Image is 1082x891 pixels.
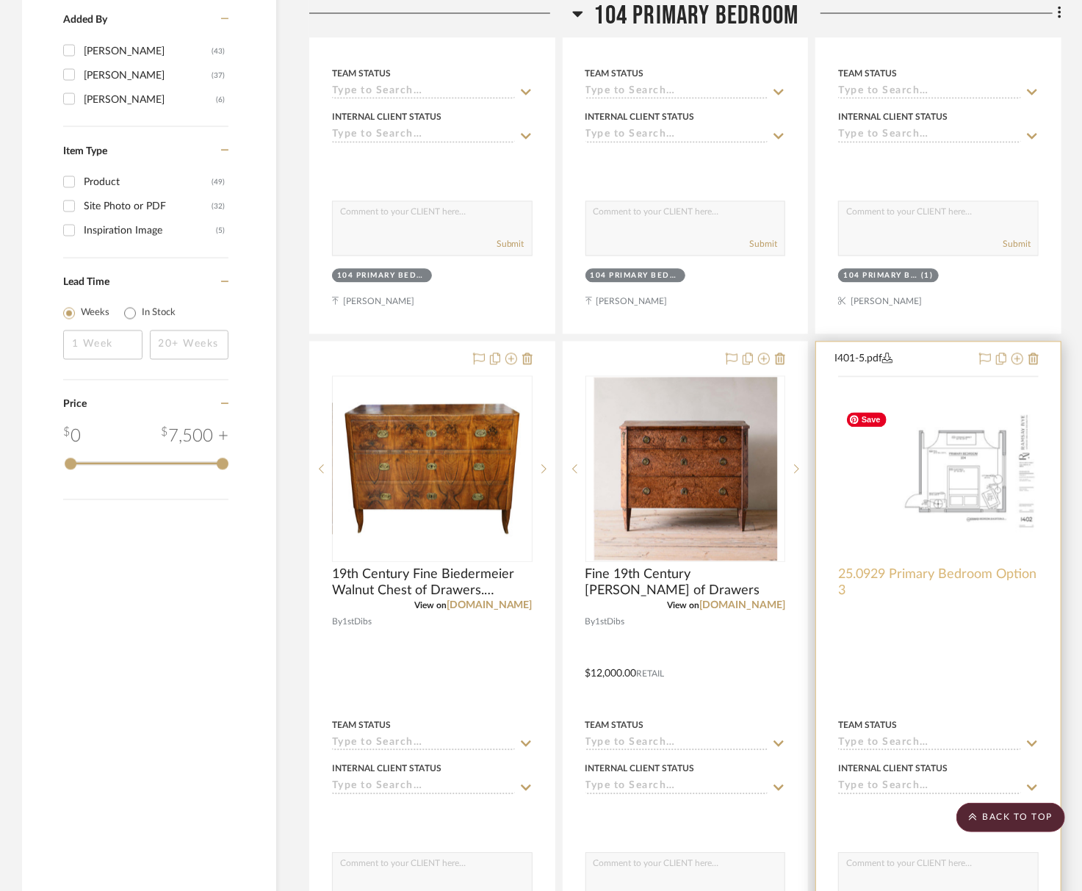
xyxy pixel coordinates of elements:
div: (6) [216,87,225,111]
input: Type to Search… [838,737,1021,751]
scroll-to-top-button: BACK TO TOP [956,803,1065,832]
div: (32) [212,195,225,218]
div: 7,500 + [161,423,228,450]
div: 0 [586,376,785,561]
span: 19th Century Fine Biedermeier Walnut Chest of Drawers. [GEOGRAPHIC_DATA], c. [DATE] [332,566,533,599]
span: Fine 19th Century [PERSON_NAME] of Drawers [585,566,786,599]
div: Team Status [838,718,897,732]
a: [DOMAIN_NAME] [447,600,533,610]
input: 1 Week [63,330,143,359]
div: Product [84,170,212,194]
span: Added By [63,14,107,24]
button: I401-5.pdf [834,350,970,368]
label: Weeks [81,306,109,320]
button: Submit [497,237,524,250]
input: Type to Search… [838,780,1021,794]
div: (5) [216,219,225,242]
div: Internal Client Status [585,110,695,123]
div: (1) [921,270,934,281]
span: 25.0929 Primary Bedroom Option 3 [838,566,1039,599]
div: 0 [839,376,1039,561]
input: Type to Search… [332,129,515,143]
div: Team Status [585,67,644,80]
div: (37) [212,63,225,87]
input: Type to Search… [585,737,768,751]
span: View on [667,601,699,610]
div: [PERSON_NAME] [84,87,216,111]
input: Type to Search… [585,129,768,143]
span: Save [847,412,887,427]
div: [PERSON_NAME] [84,63,212,87]
img: Fine 19th Century Gustavian Chest of Drawers [594,377,777,560]
div: [PERSON_NAME] [84,39,212,62]
div: Team Status [332,67,391,80]
div: Internal Client Status [332,110,441,123]
div: (43) [212,39,225,62]
div: Team Status [838,67,897,80]
div: 0 [63,423,81,450]
input: Type to Search… [838,129,1021,143]
div: (49) [212,170,225,194]
span: By [585,615,596,629]
input: 20+ Weeks [150,330,229,359]
span: View on [414,601,447,610]
button: Submit [749,237,777,250]
button: Submit [1003,237,1031,250]
input: Type to Search… [332,85,515,99]
label: In Stock [142,306,176,320]
div: Team Status [332,718,391,732]
div: Internal Client Status [332,762,441,775]
input: Type to Search… [332,780,515,794]
div: Internal Client Status [838,762,948,775]
div: 104 Primary Bedroom [591,270,677,281]
img: 19th Century Fine Biedermeier Walnut Chest of Drawers. Vienna, c. 1820 [340,377,524,560]
div: 104 Primary Bedroom [337,270,423,281]
input: Type to Search… [585,85,768,99]
span: 1stDibs [342,615,372,629]
div: Team Status [585,718,644,732]
input: Type to Search… [585,780,768,794]
input: Type to Search… [838,85,1021,99]
span: By [332,615,342,629]
span: 1stDibs [596,615,625,629]
div: Internal Client Status [838,110,948,123]
div: 104 Primary Bedroom [843,270,917,281]
span: Price [63,399,87,409]
span: Item Type [63,145,107,156]
div: Site Photo or PDF [84,195,212,218]
span: Lead Time [63,277,109,287]
div: Inspiration Image [84,219,216,242]
a: [DOMAIN_NAME] [699,600,785,610]
div: 0 [333,376,532,561]
input: Type to Search… [332,737,515,751]
div: Internal Client Status [585,762,695,775]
